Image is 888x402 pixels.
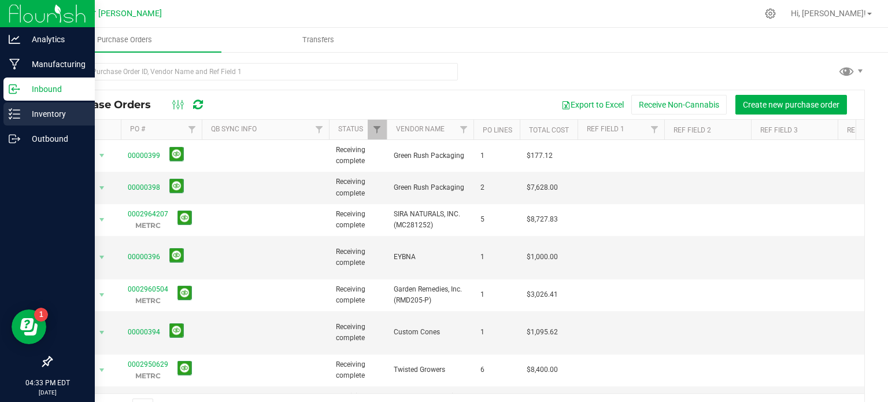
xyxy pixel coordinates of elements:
[75,9,162,19] span: Major [PERSON_NAME]
[394,182,467,193] span: Green Rush Packaging
[82,35,168,45] span: Purchase Orders
[760,126,798,134] a: Ref Field 3
[211,125,257,133] a: QB Sync Info
[128,328,160,336] a: 00000394
[128,152,160,160] a: 00000399
[128,360,168,368] a: 0002950629
[9,108,20,120] inline-svg: Inventory
[60,98,162,111] span: Purchase Orders
[336,284,380,306] span: Receiving complete
[368,120,387,139] a: Filter
[95,287,109,303] span: select
[527,252,558,263] span: $1,000.00
[20,132,90,146] p: Outbound
[631,95,727,115] button: Receive Non-Cannabis
[480,364,513,375] span: 6
[480,214,513,225] span: 5
[128,285,168,293] a: 0002960504
[791,9,866,18] span: Hi, [PERSON_NAME]!
[336,176,380,198] span: Receiving complete
[20,57,90,71] p: Manufacturing
[183,120,202,139] a: Filter
[34,308,48,322] iframe: Resource center unread badge
[336,145,380,167] span: Receiving complete
[735,95,847,115] button: Create new purchase order
[480,150,513,161] span: 1
[480,182,513,193] span: 2
[310,120,329,139] a: Filter
[9,133,20,145] inline-svg: Outbound
[454,120,473,139] a: Filter
[20,82,90,96] p: Inbound
[128,253,160,261] a: 00000396
[51,63,458,80] input: Search Purchase Order ID, Vendor Name and Ref Field 1
[480,327,513,338] span: 1
[763,8,778,19] div: Manage settings
[20,32,90,46] p: Analytics
[128,220,168,231] p: METRC
[527,289,558,300] span: $3,026.41
[28,28,221,52] a: Purchase Orders
[527,214,558,225] span: $8,727.83
[95,362,109,378] span: select
[12,309,46,344] iframe: Resource center
[95,180,109,196] span: select
[483,126,512,134] a: PO Lines
[336,209,380,231] span: Receiving complete
[95,324,109,341] span: select
[529,126,569,134] a: Total Cost
[336,322,380,344] span: Receiving complete
[394,364,467,375] span: Twisted Growers
[394,209,467,231] span: SIRA NATURALS, INC. (MC281252)
[674,126,711,134] a: Ref Field 2
[394,150,467,161] span: Green Rush Packaging
[128,370,168,381] p: METRC
[480,289,513,300] span: 1
[221,28,415,52] a: Transfers
[95,249,109,265] span: select
[95,212,109,228] span: select
[130,125,145,133] a: PO #
[9,34,20,45] inline-svg: Analytics
[336,246,380,268] span: Receiving complete
[336,359,380,381] span: Receiving complete
[95,147,109,164] span: select
[645,120,664,139] a: Filter
[554,95,631,115] button: Export to Excel
[394,284,467,306] span: Garden Remedies, Inc. (RMD205-P)
[396,125,445,133] a: Vendor Name
[587,125,624,133] a: Ref Field 1
[394,327,467,338] span: Custom Cones
[527,182,558,193] span: $7,628.00
[480,252,513,263] span: 1
[743,100,839,109] span: Create new purchase order
[338,125,363,133] a: Status
[9,58,20,70] inline-svg: Manufacturing
[527,327,558,338] span: $1,095.62
[20,107,90,121] p: Inventory
[128,392,168,400] a: 0002948037
[287,35,350,45] span: Transfers
[128,183,160,191] a: 00000398
[847,126,885,134] a: Ref Field 4
[5,388,90,397] p: [DATE]
[128,295,168,306] p: METRC
[9,83,20,95] inline-svg: Inbound
[5,378,90,388] p: 04:33 PM EDT
[394,252,467,263] span: EYBNA
[527,364,558,375] span: $8,400.00
[128,210,168,218] a: 0002964207
[527,150,553,161] span: $177.12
